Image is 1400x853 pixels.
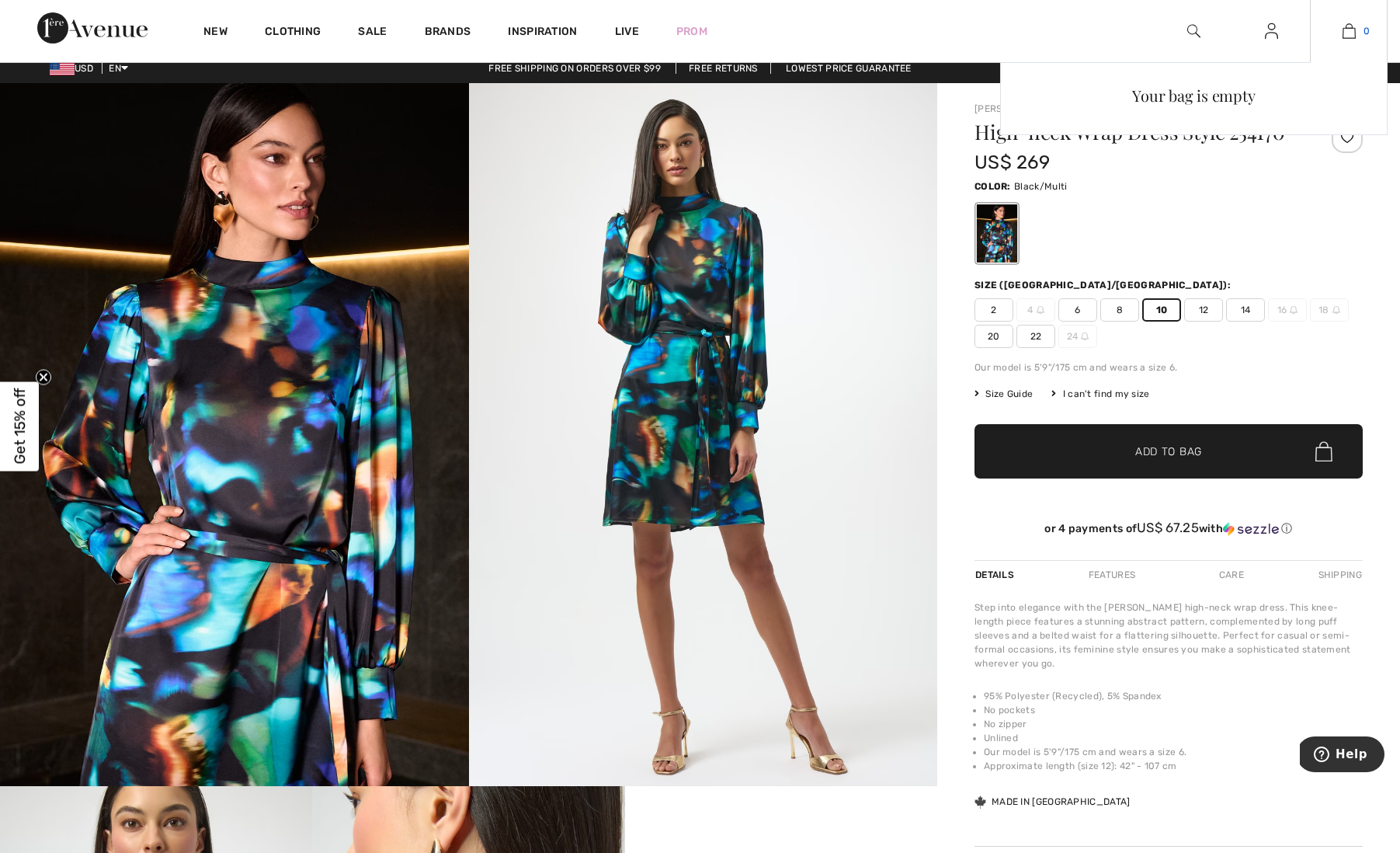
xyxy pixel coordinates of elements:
[974,561,1018,589] div: Details
[974,424,1363,479] button: Add to Bag
[974,298,1013,322] span: 2
[358,25,387,41] a: Sale
[974,387,1033,401] span: Size Guide
[1187,22,1200,40] img: search the website
[974,521,1363,541] div: or 4 payments ofUS$ 67.25withSezzle Click to learn more about Sezzle
[974,325,1013,348] span: 20
[1051,387,1149,401] div: I can't find my size
[773,63,924,74] a: Lowest Price Guarantee
[425,25,471,41] a: Brands
[508,25,577,41] span: Inspiration
[1223,522,1279,536] img: Sezzle
[1311,22,1387,40] a: 0
[984,745,1363,759] li: Our model is 5'9"/175 cm and wears a size 6.
[974,360,1363,374] div: Our model is 5'9"/175 cm and wears a size 6.
[203,25,228,41] a: New
[1135,444,1202,460] span: Add to Bag
[1013,75,1374,116] div: Your bag is empty
[974,601,1363,670] div: Step into elegance with the [PERSON_NAME] high-neck wrap dress. This knee-length piece features a...
[1364,24,1370,38] span: 0
[1343,22,1356,40] img: My Bag
[974,103,1052,114] a: [PERSON_NAME]
[676,63,771,74] a: Free Returns
[36,370,51,385] button: Close teaser
[265,25,321,41] a: Clothing
[974,521,1363,536] div: or 4 payments of with
[615,23,639,40] a: Live
[977,204,1017,263] div: Black/Multi
[984,759,1363,773] li: Approximate length (size 12): 42" - 107 cm
[1315,441,1332,461] img: Bag.svg
[974,122,1298,142] h1: High-neck Wrap Dress Style 254170
[974,181,1011,192] span: Color:
[974,795,1131,809] div: Made in [GEOGRAPHIC_DATA]
[984,731,1363,745] li: Unlined
[974,151,1050,173] span: US$ 269
[984,717,1363,731] li: No zipper
[469,83,938,786] img: High-Neck Wrap Dress Style 254170. 2
[50,63,75,75] img: US Dollar
[1137,520,1199,535] span: US$ 67.25
[1315,561,1363,589] div: Shipping
[984,689,1363,703] li: 95% Polyester (Recycled), 5% Spandex
[37,12,148,44] img: 1ère Avenue
[974,278,1234,292] div: Size ([GEOGRAPHIC_DATA]/[GEOGRAPHIC_DATA]):
[1252,22,1291,41] a: Sign In
[1300,736,1384,775] iframe: Opens a widget where you can find more information
[1265,22,1278,40] img: My Info
[109,63,128,74] span: EN
[50,63,99,74] span: USD
[1206,561,1257,589] div: Care
[676,23,707,40] a: Prom
[984,703,1363,717] li: No pockets
[11,388,29,465] span: Get 15% off
[1075,561,1148,589] div: Features
[476,63,673,74] a: Free shipping on orders over $99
